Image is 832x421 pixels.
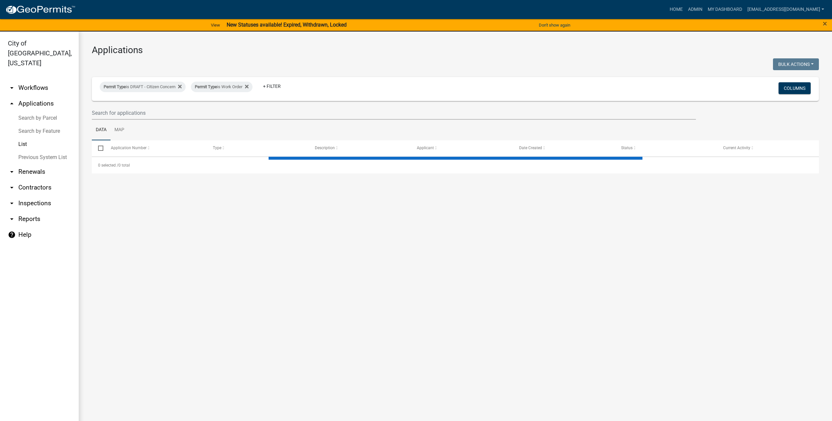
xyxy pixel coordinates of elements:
[417,146,434,150] span: Applicant
[8,84,16,92] i: arrow_drop_down
[513,140,615,156] datatable-header-cell: Date Created
[536,20,573,30] button: Don't show again
[111,120,128,141] a: Map
[685,3,705,16] a: Admin
[621,146,633,150] span: Status
[823,20,827,28] button: Close
[519,146,542,150] span: Date Created
[104,140,206,156] datatable-header-cell: Application Number
[411,140,513,156] datatable-header-cell: Applicant
[705,3,745,16] a: My Dashboard
[717,140,819,156] datatable-header-cell: Current Activity
[823,19,827,28] span: ×
[667,3,685,16] a: Home
[92,45,819,56] h3: Applications
[779,82,811,94] button: Columns
[745,3,827,16] a: [EMAIL_ADDRESS][DOMAIN_NAME]
[773,58,819,70] button: Bulk Actions
[8,199,16,207] i: arrow_drop_down
[92,157,819,173] div: 0 total
[309,140,411,156] datatable-header-cell: Description
[723,146,750,150] span: Current Activity
[104,84,126,89] span: Permit Type
[615,140,717,156] datatable-header-cell: Status
[98,163,118,168] span: 0 selected /
[92,106,696,120] input: Search for applications
[92,120,111,141] a: Data
[8,231,16,239] i: help
[227,22,347,28] strong: New Statuses available! Expired, Withdrawn, Locked
[208,20,223,30] a: View
[191,82,253,92] div: is Work Order
[92,140,104,156] datatable-header-cell: Select
[111,146,147,150] span: Application Number
[8,184,16,191] i: arrow_drop_down
[207,140,309,156] datatable-header-cell: Type
[8,100,16,108] i: arrow_drop_up
[100,82,186,92] div: is DRAFT - Citizen Concern
[8,168,16,176] i: arrow_drop_down
[195,84,217,89] span: Permit Type
[8,215,16,223] i: arrow_drop_down
[315,146,335,150] span: Description
[213,146,221,150] span: Type
[258,80,286,92] a: + Filter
